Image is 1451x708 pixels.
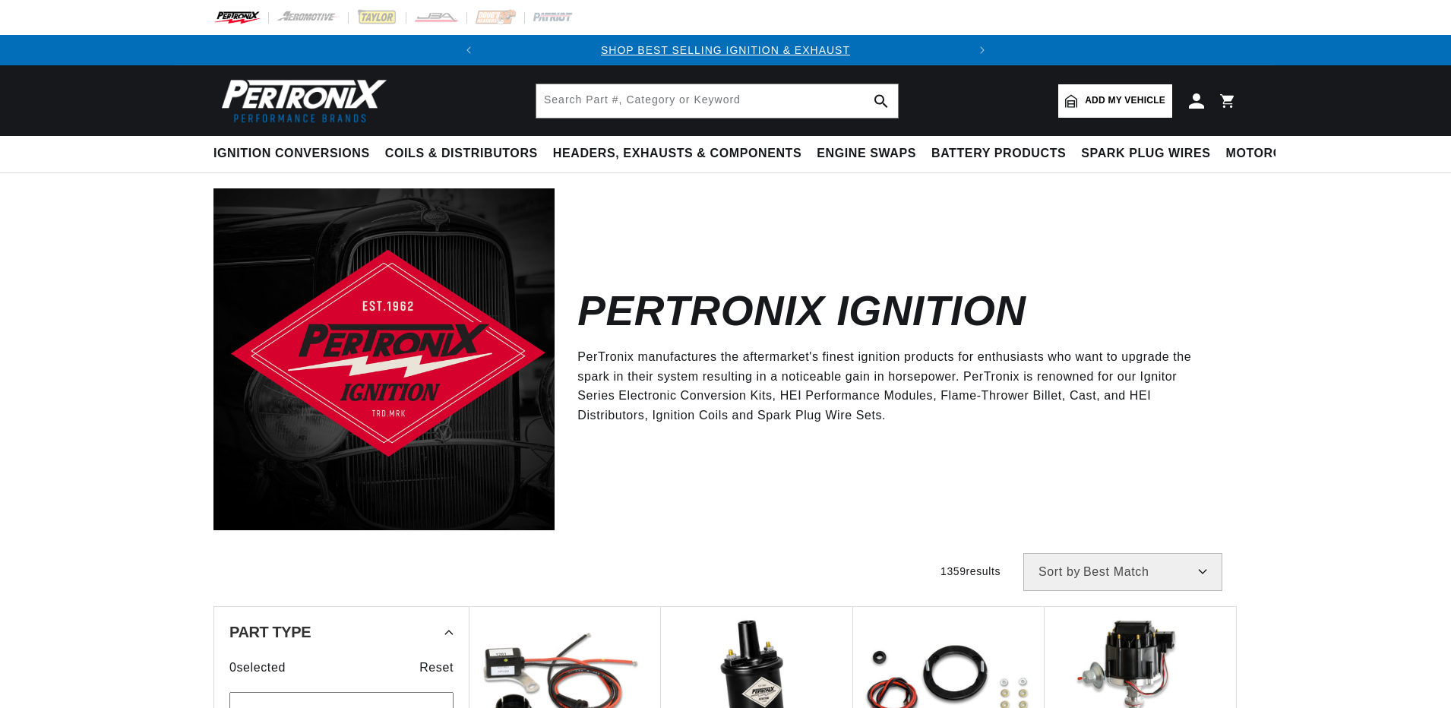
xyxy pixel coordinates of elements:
input: Search Part #, Category or Keyword [536,84,898,118]
img: Pertronix [213,74,388,127]
div: Announcement [484,42,967,58]
span: Reset [419,658,454,678]
p: PerTronix manufactures the aftermarket's finest ignition products for enthusiasts who want to upg... [577,347,1215,425]
summary: Ignition Conversions [213,136,378,172]
button: Translation missing: en.sections.announcements.next_announcement [967,35,997,65]
span: Engine Swaps [817,146,916,162]
span: Part Type [229,624,311,640]
summary: Headers, Exhausts & Components [545,136,809,172]
summary: Motorcycle [1219,136,1324,172]
span: Headers, Exhausts & Components [553,146,801,162]
a: SHOP BEST SELLING IGNITION & EXHAUST [601,44,850,56]
summary: Coils & Distributors [378,136,545,172]
summary: Spark Plug Wires [1073,136,1218,172]
span: 0 selected [229,658,286,678]
slideshow-component: Translation missing: en.sections.announcements.announcement_bar [175,35,1276,65]
a: Add my vehicle [1058,84,1172,118]
span: 1359 results [940,565,1001,577]
span: Ignition Conversions [213,146,370,162]
h2: Pertronix Ignition [577,293,1026,329]
span: Battery Products [931,146,1066,162]
div: 1 of 2 [484,42,967,58]
span: Motorcycle [1226,146,1317,162]
button: Translation missing: en.sections.announcements.previous_announcement [454,35,484,65]
img: Pertronix Ignition [213,188,555,529]
summary: Engine Swaps [809,136,924,172]
summary: Battery Products [924,136,1073,172]
select: Sort by [1023,553,1222,591]
span: Coils & Distributors [385,146,538,162]
span: Sort by [1038,566,1080,578]
button: search button [865,84,898,118]
span: Add my vehicle [1085,93,1165,108]
span: Spark Plug Wires [1081,146,1210,162]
